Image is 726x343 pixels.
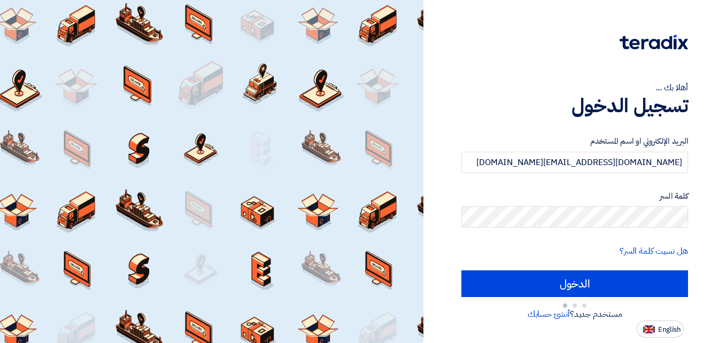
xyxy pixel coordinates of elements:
div: أهلا بك ... [461,81,688,94]
h1: تسجيل الدخول [461,94,688,118]
span: English [658,326,681,333]
input: أدخل بريد العمل الإلكتروني او اسم المستخدم الخاص بك ... [461,152,688,173]
label: كلمة السر [461,190,688,202]
img: Teradix logo [620,35,688,50]
button: English [637,321,684,338]
input: الدخول [461,270,688,297]
a: أنشئ حسابك [528,308,570,321]
img: en-US.png [643,325,655,333]
label: البريد الإلكتروني او اسم المستخدم [461,135,688,147]
div: مستخدم جديد؟ [461,308,688,321]
a: هل نسيت كلمة السر؟ [620,245,688,258]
